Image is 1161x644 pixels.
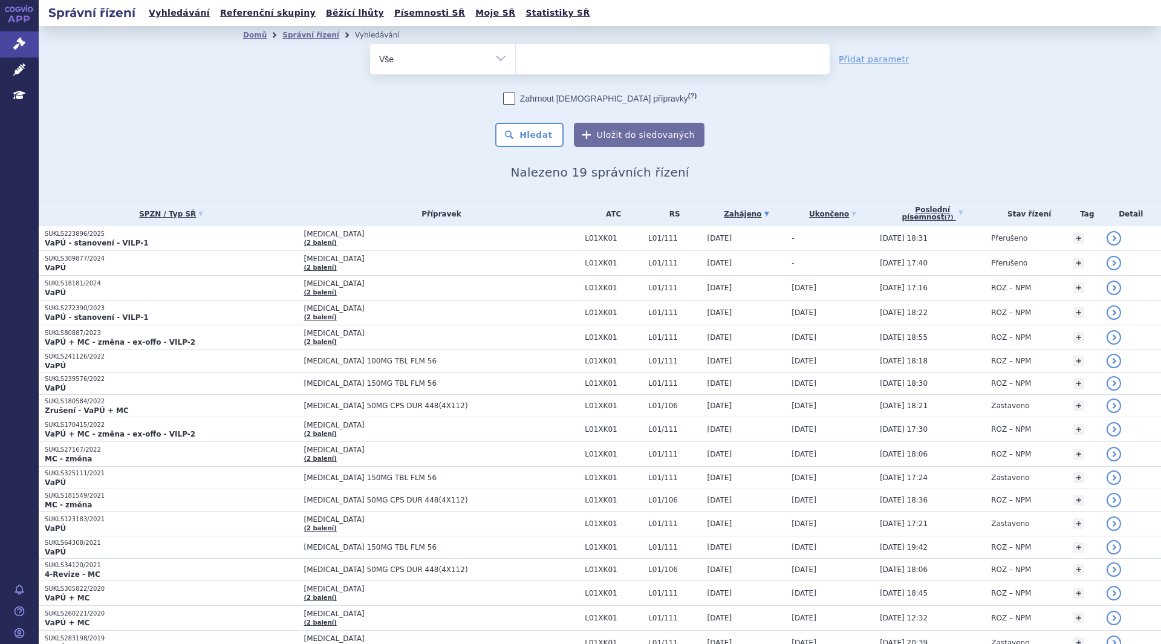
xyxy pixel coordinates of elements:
[707,589,732,597] span: [DATE]
[45,478,66,487] strong: VaPÚ
[45,548,66,556] strong: VaPÚ
[585,614,642,622] span: L01XK01
[1107,422,1121,437] a: detail
[792,473,816,482] span: [DATE]
[991,333,1031,342] span: ROZ – NPM
[45,239,149,247] strong: VaPÚ - stanovení - VILP-1
[707,206,786,223] a: Zahájeno
[1073,564,1084,575] a: +
[45,206,298,223] a: SPZN / Typ SŘ
[1107,398,1121,413] a: detail
[45,421,298,429] p: SUKLS170415/2022
[792,565,816,574] span: [DATE]
[579,201,642,226] th: ATC
[304,473,579,482] span: [MEDICAL_DATA] 150MG TBL FLM 56
[304,304,579,313] span: [MEDICAL_DATA]
[707,379,732,388] span: [DATE]
[585,308,642,317] span: L01XK01
[45,353,298,361] p: SUKLS241126/2022
[304,379,579,388] span: [MEDICAL_DATA] 150MG TBL FLM 56
[45,570,100,579] strong: 4-Revize - MC
[985,201,1067,226] th: Stav řízení
[1073,258,1084,268] a: +
[1073,233,1084,244] a: +
[880,379,928,388] span: [DATE] 18:30
[304,329,579,337] span: [MEDICAL_DATA]
[304,610,579,618] span: [MEDICAL_DATA]
[991,284,1031,292] span: ROZ – NPM
[880,450,928,458] span: [DATE] 18:06
[792,496,816,504] span: [DATE]
[839,53,909,65] a: Přidat parametr
[391,5,469,21] a: Písemnosti SŘ
[792,357,816,365] span: [DATE]
[991,543,1031,551] span: ROZ – NPM
[45,501,92,509] strong: MC - změna
[792,425,816,434] span: [DATE]
[304,239,337,246] a: (2 balení)
[304,619,337,626] a: (2 balení)
[880,284,928,292] span: [DATE] 17:16
[648,425,701,434] span: L01/111
[991,425,1031,434] span: ROZ – NPM
[1067,201,1101,226] th: Tag
[648,565,701,574] span: L01/106
[648,308,701,317] span: L01/111
[45,313,149,322] strong: VaPÚ - stanovení - VILP-1
[495,123,564,147] button: Hledat
[45,375,298,383] p: SUKLS239576/2022
[45,255,298,263] p: SUKLS309877/2024
[45,362,66,370] strong: VaPÚ
[792,333,816,342] span: [DATE]
[792,450,816,458] span: [DATE]
[880,259,928,267] span: [DATE] 17:40
[585,450,642,458] span: L01XK01
[707,473,732,482] span: [DATE]
[1073,424,1084,435] a: +
[1107,305,1121,320] a: detail
[574,123,704,147] button: Uložit do sledovaných
[585,543,642,551] span: L01XK01
[1101,201,1161,226] th: Detail
[1107,562,1121,577] a: detail
[792,234,794,242] span: -
[585,565,642,574] span: L01XK01
[585,259,642,267] span: L01XK01
[304,255,579,263] span: [MEDICAL_DATA]
[1073,307,1084,318] a: +
[880,201,985,226] a: Poslednípísemnost(?)
[707,425,732,434] span: [DATE]
[1107,231,1121,246] a: detail
[304,446,579,454] span: [MEDICAL_DATA]
[648,519,701,528] span: L01/111
[880,614,928,622] span: [DATE] 12:32
[688,92,697,100] abbr: (?)
[1073,542,1084,553] a: +
[1107,354,1121,368] a: detail
[45,384,66,392] strong: VaPÚ
[707,450,732,458] span: [DATE]
[282,31,339,39] a: Správní řízení
[304,421,579,429] span: [MEDICAL_DATA]
[792,379,816,388] span: [DATE]
[945,214,954,221] abbr: (?)
[880,519,928,528] span: [DATE] 17:21
[991,357,1031,365] span: ROZ – NPM
[304,565,579,574] span: [MEDICAL_DATA] 50MG CPS DUR 448(4X112)
[991,519,1029,528] span: Zastaveno
[648,333,701,342] span: L01/111
[522,5,593,21] a: Statistiky SŘ
[1073,282,1084,293] a: +
[642,201,701,226] th: RS
[1073,588,1084,599] a: +
[648,357,701,365] span: L01/111
[792,308,816,317] span: [DATE]
[792,284,816,292] span: [DATE]
[355,26,415,44] li: Vyhledávání
[298,201,579,226] th: Přípravek
[45,539,298,547] p: SUKLS64308/2021
[707,234,732,242] span: [DATE]
[1107,540,1121,555] a: detail
[880,496,928,504] span: [DATE] 18:36
[585,357,642,365] span: L01XK01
